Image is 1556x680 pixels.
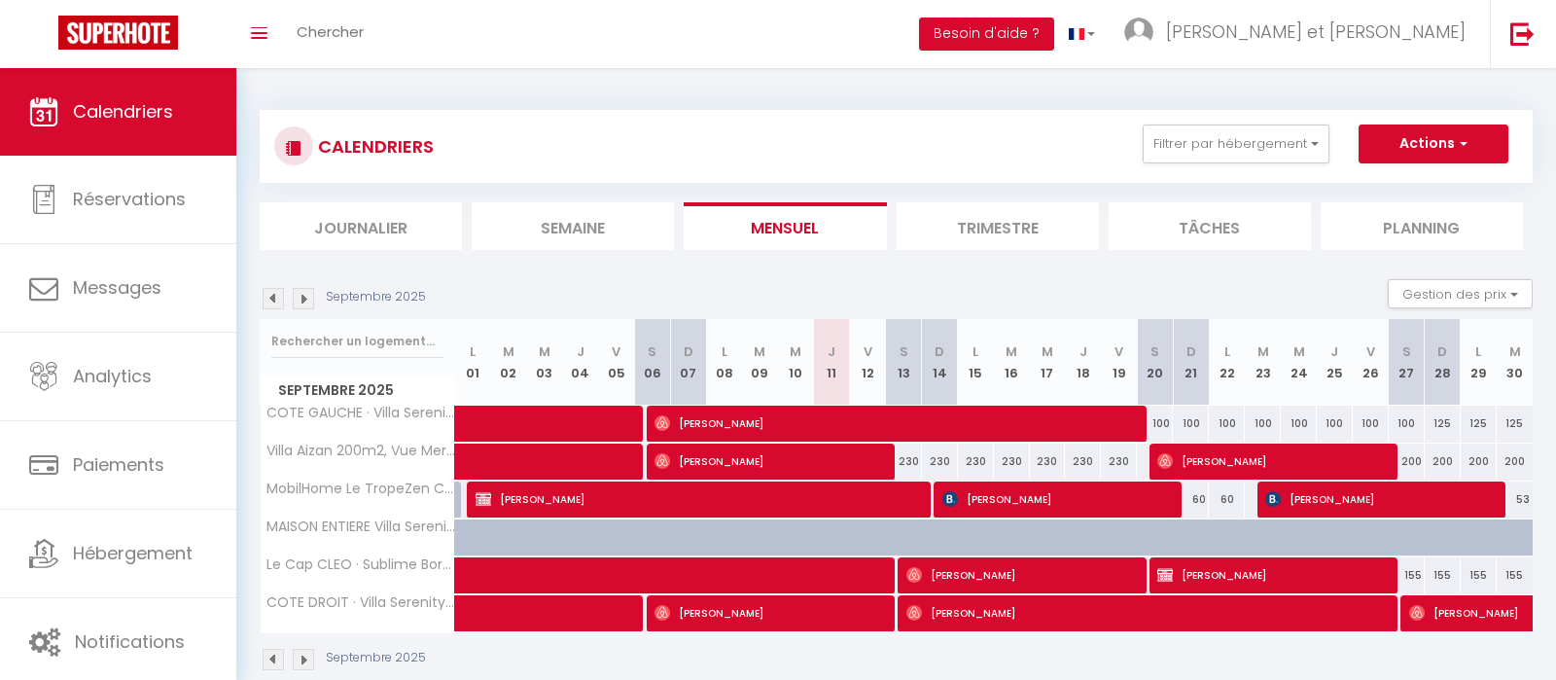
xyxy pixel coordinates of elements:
[1509,342,1521,361] abbr: M
[1497,557,1533,593] div: 155
[958,444,994,480] div: 230
[271,324,443,359] input: Rechercher un logement...
[654,594,882,631] span: [PERSON_NAME]
[1143,125,1329,163] button: Filtrer par hébergement
[654,443,882,480] span: [PERSON_NAME]
[326,288,426,306] p: Septembre 2025
[1497,406,1533,442] div: 125
[75,629,185,654] span: Notifications
[261,376,454,405] span: Septembre 2025
[455,319,491,406] th: 01
[922,319,958,406] th: 14
[1389,557,1425,593] div: 155
[1497,319,1533,406] th: 30
[1124,18,1153,47] img: ...
[470,342,476,361] abbr: L
[1173,406,1209,442] div: 100
[864,342,872,361] abbr: V
[1425,557,1461,593] div: 155
[1293,342,1305,361] abbr: M
[73,275,161,300] span: Messages
[754,342,765,361] abbr: M
[1317,406,1353,442] div: 100
[539,342,550,361] abbr: M
[73,452,164,477] span: Paiements
[1388,279,1533,308] button: Gestion des prix
[1281,319,1317,406] th: 24
[790,342,801,361] abbr: M
[326,649,426,667] p: Septembre 2025
[922,444,958,480] div: 230
[742,319,778,406] th: 09
[1359,125,1508,163] button: Actions
[1321,202,1523,250] li: Planning
[1209,319,1245,406] th: 22
[814,319,850,406] th: 11
[1245,406,1281,442] div: 100
[1317,319,1353,406] th: 25
[1265,481,1493,518] span: [PERSON_NAME]
[264,557,458,572] span: Le Cap CLEO · Sublime Bord de mer, proche Sanary & Bandol
[264,444,458,458] span: Villa Aizan 200m2, Vue Mer près de [GEOGRAPHIC_DATA] & Bandol
[1209,482,1245,518] div: 60
[828,342,835,361] abbr: J
[1079,342,1087,361] abbr: J
[1461,319,1497,406] th: 29
[1402,342,1411,361] abbr: S
[1461,406,1497,442] div: 125
[1042,342,1053,361] abbr: M
[73,187,186,211] span: Réservations
[1437,342,1447,361] abbr: D
[1245,319,1281,406] th: 23
[935,342,944,361] abbr: D
[264,519,458,534] span: MAISON ENTIERE Villa Serenity Fabregas 5 min à pied Plages/Forêt
[1461,444,1497,480] div: 200
[490,319,526,406] th: 02
[1473,592,1541,665] iframe: Chat
[472,202,674,250] li: Semaine
[994,444,1030,480] div: 230
[1475,342,1481,361] abbr: L
[942,481,1170,518] span: [PERSON_NAME]
[778,319,814,406] th: 10
[850,319,886,406] th: 12
[1497,482,1533,518] div: 53
[1425,319,1461,406] th: 28
[264,595,458,610] span: COTE DROIT · Villa Serenity2 Fabregas Mer/Forêt/ 5 min à pied
[1065,444,1101,480] div: 230
[1101,319,1137,406] th: 19
[670,319,706,406] th: 07
[1186,342,1196,361] abbr: D
[313,125,434,168] h3: CALENDRIERS
[1101,444,1137,480] div: 230
[972,342,978,361] abbr: L
[1030,319,1066,406] th: 17
[906,556,1134,593] span: [PERSON_NAME]
[577,342,584,361] abbr: J
[1281,406,1317,442] div: 100
[1065,319,1101,406] th: 18
[1173,482,1209,518] div: 60
[264,406,458,420] span: COTE GAUCHE · Villa Serenity1 Fabregas Plages/Forêt 5 min à pied
[722,342,727,361] abbr: L
[1330,342,1338,361] abbr: J
[684,202,886,250] li: Mensuel
[897,202,1099,250] li: Trimestre
[1389,444,1425,480] div: 200
[1257,342,1269,361] abbr: M
[73,541,193,565] span: Hébergement
[1510,21,1535,46] img: logout
[297,21,364,42] span: Chercher
[1150,342,1159,361] abbr: S
[654,405,1134,442] span: [PERSON_NAME]
[1173,319,1209,406] th: 21
[906,594,1386,631] span: [PERSON_NAME]
[1461,557,1497,593] div: 155
[1006,342,1017,361] abbr: M
[1157,443,1385,480] span: [PERSON_NAME]
[612,342,620,361] abbr: V
[1497,444,1533,480] div: 200
[900,342,908,361] abbr: S
[1157,556,1385,593] span: [PERSON_NAME]
[886,444,922,480] div: 230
